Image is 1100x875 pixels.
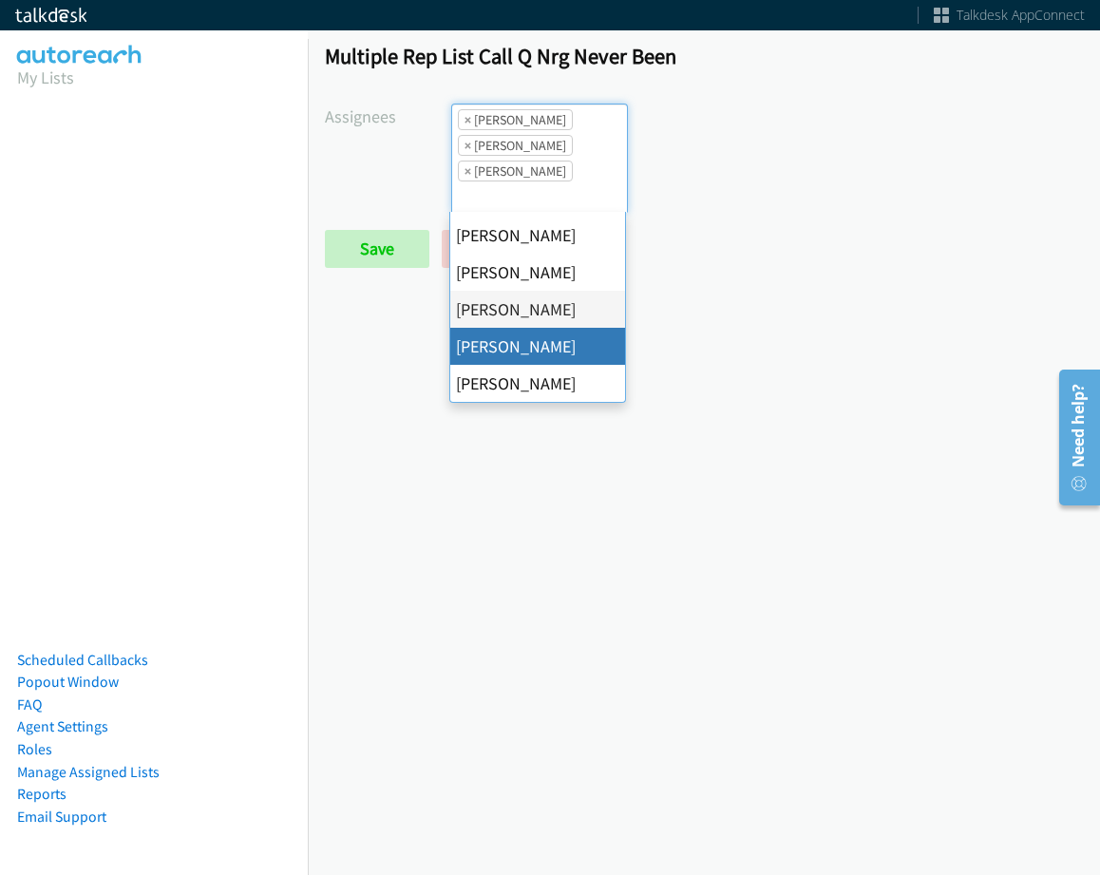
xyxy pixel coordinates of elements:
[17,695,42,713] a: FAQ
[17,67,74,88] a: My Lists
[458,135,573,156] li: Cathy Shahan
[325,230,429,268] input: Save
[17,740,52,758] a: Roles
[458,109,573,130] li: Abigail Odhiambo
[325,43,1083,69] h1: Multiple Rep List Call Q Nrg Never Been
[450,217,625,254] li: [PERSON_NAME]
[17,808,106,826] a: Email Support
[450,365,625,402] li: [PERSON_NAME]
[450,291,625,328] li: [PERSON_NAME]
[1045,362,1100,513] iframe: Resource Center
[17,785,66,803] a: Reports
[450,328,625,365] li: [PERSON_NAME]
[465,162,471,181] span: ×
[458,161,573,181] li: Rodnika Murphy
[17,717,108,735] a: Agent Settings
[465,136,471,155] span: ×
[465,110,471,129] span: ×
[17,651,148,669] a: Scheduled Callbacks
[17,673,119,691] a: Popout Window
[442,230,547,268] a: Back
[934,6,1085,25] a: Talkdesk AppConnect
[450,254,625,291] li: [PERSON_NAME]
[17,763,160,781] a: Manage Assigned Lists
[325,104,451,129] label: Assignees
